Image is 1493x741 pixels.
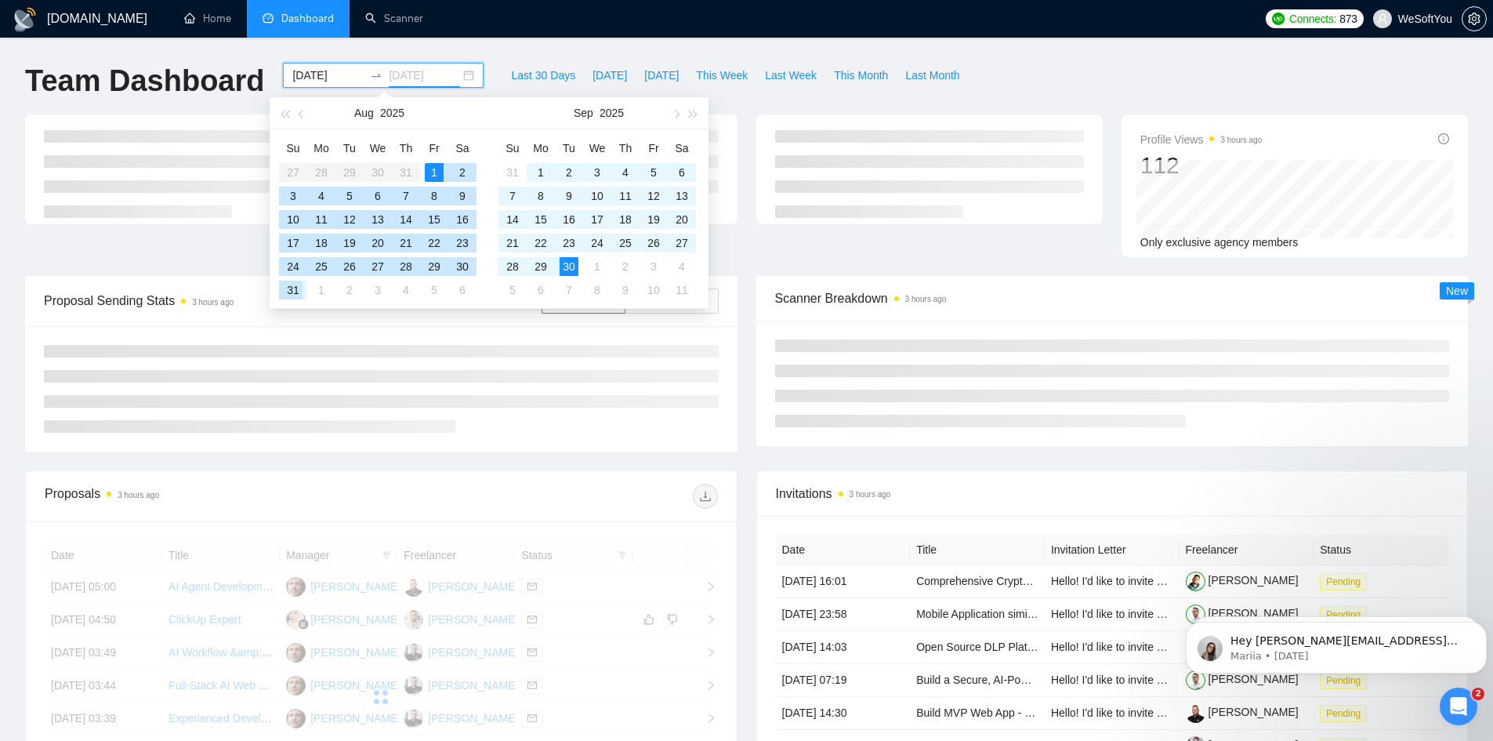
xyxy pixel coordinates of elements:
td: 2025-10-01 [583,255,611,278]
div: 10 [644,281,663,300]
td: 2025-09-28 [498,255,527,278]
td: 2025-10-04 [668,255,696,278]
td: 2025-10-10 [640,278,668,302]
div: 18 [616,210,635,229]
input: Start date [292,67,364,84]
div: 4 [312,187,331,205]
div: 5 [340,187,359,205]
span: swap-right [370,69,382,82]
td: 2025-08-11 [307,208,335,231]
button: This Month [825,63,897,88]
th: Invitation Letter [1045,535,1180,565]
td: 2025-09-14 [498,208,527,231]
button: Last Month [897,63,968,88]
td: 2025-08-09 [448,184,477,208]
th: Title [910,535,1045,565]
td: Open Source DLP Platform [910,631,1045,664]
th: Su [498,136,527,161]
td: Build a Secure, AI-Powered Consumer Platform - Full Stack Engineer (Fixed-Price $25k+) [910,664,1045,697]
div: 28 [397,257,415,276]
div: 16 [453,210,472,229]
td: 2025-08-28 [392,255,420,278]
div: 1 [531,163,550,182]
td: 2025-09-27 [668,231,696,255]
div: Proposals [45,484,381,509]
td: 2025-08-25 [307,255,335,278]
img: upwork-logo.png [1272,13,1285,25]
div: 9 [616,281,635,300]
th: We [364,136,392,161]
td: 2025-09-17 [583,208,611,231]
a: setting [1462,13,1487,25]
span: [DATE] [644,67,679,84]
span: Connects: [1289,10,1336,27]
td: 2025-10-06 [527,278,555,302]
img: c1DKrM1aeqm8nSeal9ZUADfPNUl7KYneQy9hGoDFoQCvIDVVVvk9TJ3IF7bUUIVzog [1186,572,1205,591]
div: 8 [531,187,550,205]
td: 2025-09-19 [640,208,668,231]
div: 7 [560,281,578,300]
button: [DATE] [636,63,687,88]
td: [DATE] 23:58 [776,598,911,631]
td: 2025-09-20 [668,208,696,231]
button: Last Week [756,63,825,88]
button: Sep [574,97,593,129]
td: 2025-08-30 [448,255,477,278]
time: 3 hours ago [118,491,159,499]
div: 7 [397,187,415,205]
div: 29 [531,257,550,276]
th: Fr [420,136,448,161]
span: [DATE] [592,67,627,84]
div: 23 [560,234,578,252]
time: 3 hours ago [905,295,947,303]
td: 2025-09-06 [448,278,477,302]
div: 26 [340,257,359,276]
div: 2 [340,281,359,300]
td: 2025-08-17 [279,231,307,255]
td: 2025-09-01 [527,161,555,184]
td: 2025-08-01 [420,161,448,184]
td: 2025-09-24 [583,231,611,255]
td: [DATE] 14:30 [776,697,911,730]
div: 8 [588,281,607,300]
span: Dashboard [281,12,334,25]
a: Build a Secure, AI-Powered Consumer Platform - Full Stack Engineer (Fixed-Price $25k+) [916,674,1352,686]
span: This Week [696,67,748,84]
span: Last Month [905,67,959,84]
td: 2025-09-01 [307,278,335,302]
div: 19 [644,210,663,229]
div: 10 [588,187,607,205]
button: Last 30 Days [502,63,584,88]
div: 20 [672,210,691,229]
td: 2025-09-30 [555,255,583,278]
div: 30 [453,257,472,276]
div: 5 [644,163,663,182]
span: Pending [1320,705,1367,722]
div: 26 [644,234,663,252]
td: 2025-08-04 [307,184,335,208]
td: 2025-09-12 [640,184,668,208]
td: [DATE] 14:03 [776,631,911,664]
span: Last 30 Days [511,67,575,84]
span: user [1377,13,1388,24]
td: [DATE] 16:01 [776,565,911,598]
td: 2025-08-22 [420,231,448,255]
td: 2025-08-26 [335,255,364,278]
div: 25 [616,234,635,252]
td: 2025-09-08 [527,184,555,208]
td: 2025-08-23 [448,231,477,255]
th: Sa [448,136,477,161]
th: Mo [527,136,555,161]
div: 27 [672,234,691,252]
td: 2025-08-24 [279,255,307,278]
div: 15 [425,210,444,229]
td: 2025-09-03 [583,161,611,184]
span: Pending [1320,573,1367,590]
div: 11 [312,210,331,229]
td: 2025-08-06 [364,184,392,208]
img: c1z2qICKiUPWECypNhL4wVul55nFuES8NkizUT4Do5tHwpN-3sIIfQM-582hv--Kya [1186,703,1205,723]
div: 30 [560,257,578,276]
td: 2025-09-09 [555,184,583,208]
